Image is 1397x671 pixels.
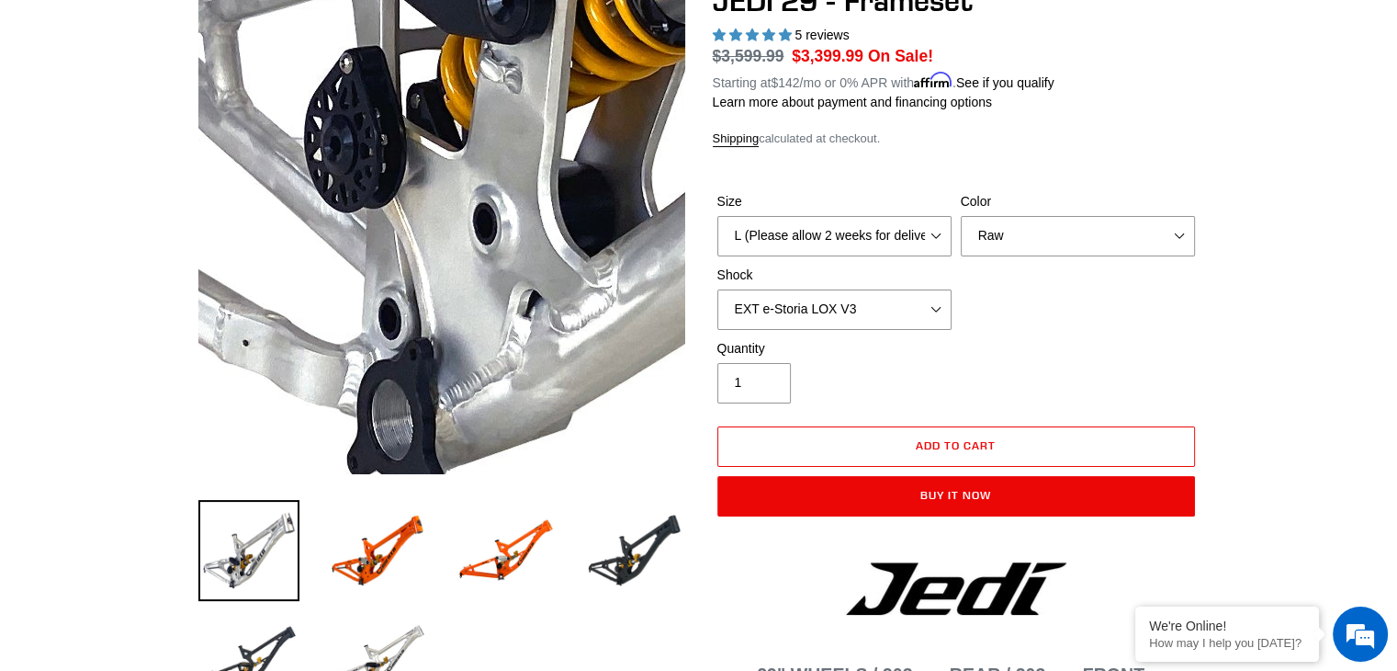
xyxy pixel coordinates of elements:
span: 5.00 stars [713,28,795,42]
div: Navigation go back [20,101,48,129]
span: Add to cart [916,438,996,452]
span: We're online! [107,212,253,398]
span: 5 reviews [794,28,849,42]
button: Add to cart [717,426,1195,467]
span: $3,399.99 [792,47,863,65]
div: Chat with us now [123,103,336,127]
div: calculated at checkout. [713,130,1200,148]
div: We're Online! [1149,619,1305,633]
p: How may I help you today? [1149,636,1305,650]
label: Color [961,192,1195,211]
div: Minimize live chat window [301,9,345,53]
a: Learn more about payment and financing options [713,95,992,109]
a: Shipping [713,131,760,147]
img: Load image into Gallery viewer, JEDI 29 - Frameset [456,500,557,601]
textarea: Type your message and hit 'Enter' [9,463,350,528]
img: Load image into Gallery viewer, JEDI 29 - Frameset [327,500,428,601]
img: Load image into Gallery viewer, JEDI 29 - Frameset [198,500,299,601]
a: See if you qualify - Learn more about Affirm Financing (opens in modal) [956,75,1054,90]
label: Shock [717,266,952,285]
span: $142 [771,75,799,90]
img: d_696896380_company_1647369064580_696896380 [59,92,105,138]
label: Size [717,192,952,211]
p: Starting at /mo or 0% APR with . [713,69,1054,93]
span: Affirm [914,73,952,88]
s: $3,599.99 [713,47,784,65]
span: On Sale! [868,44,933,68]
img: Load image into Gallery viewer, JEDI 29 - Frameset [584,500,685,601]
button: Buy it now [717,476,1195,517]
label: Quantity [717,339,952,358]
